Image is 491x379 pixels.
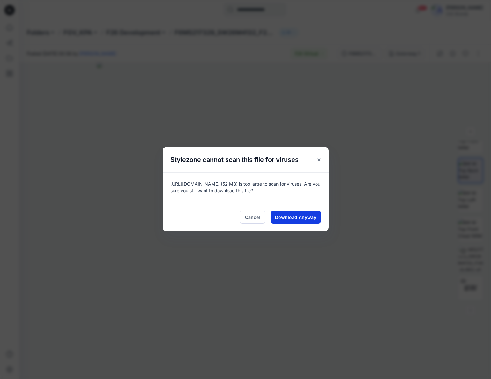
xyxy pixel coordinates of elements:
[275,214,316,221] span: Download Anyway
[245,214,260,221] span: Cancel
[163,172,329,203] div: [URL][DOMAIN_NAME] (52 MB) is too large to scan for viruses. Are you sure you still want to downl...
[271,211,321,224] button: Download Anyway
[163,147,306,172] h5: Stylezone cannot scan this file for viruses
[240,211,265,224] button: Cancel
[313,154,325,165] button: Close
